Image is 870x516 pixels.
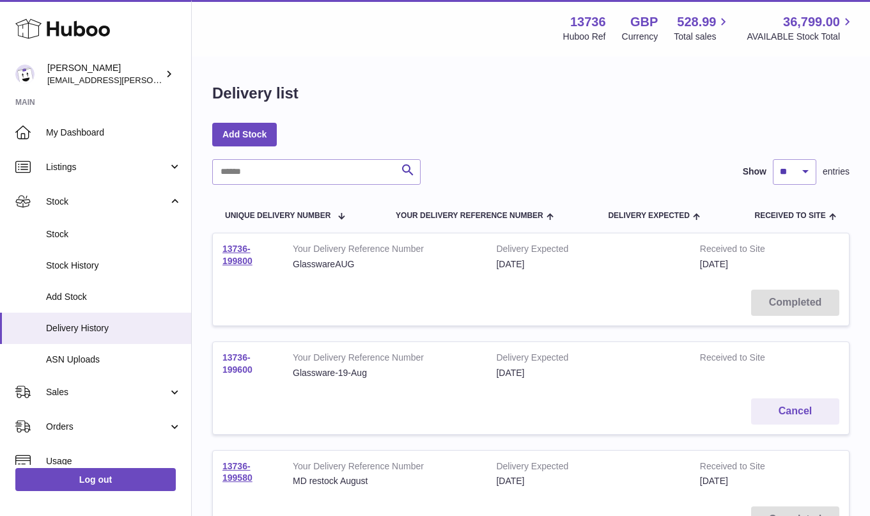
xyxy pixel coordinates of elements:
[608,212,689,220] span: Delivery Expected
[496,367,680,379] div: [DATE]
[47,75,256,85] span: [EMAIL_ADDRESS][PERSON_NAME][DOMAIN_NAME]
[630,13,658,31] strong: GBP
[396,212,543,220] span: Your Delivery Reference Number
[674,13,731,43] a: 528.99 Total sales
[46,354,182,366] span: ASN Uploads
[225,212,330,220] span: Unique Delivery Number
[222,461,252,483] a: 13736-199580
[700,243,795,258] strong: Received to Site
[496,352,680,367] strong: Delivery Expected
[46,161,168,173] span: Listings
[747,31,855,43] span: AVAILABLE Stock Total
[46,127,182,139] span: My Dashboard
[496,475,680,487] div: [DATE]
[15,65,35,84] img: horia@orea.uk
[46,291,182,303] span: Add Stock
[293,258,477,270] div: GlasswareAUG
[622,31,658,43] div: Currency
[46,196,168,208] span: Stock
[496,243,680,258] strong: Delivery Expected
[700,259,728,269] span: [DATE]
[46,455,182,467] span: Usage
[212,123,277,146] a: Add Stock
[496,258,680,270] div: [DATE]
[222,244,252,266] a: 13736-199800
[46,322,182,334] span: Delivery History
[700,352,795,367] strong: Received to Site
[46,228,182,240] span: Stock
[293,352,477,367] strong: Your Delivery Reference Number
[46,260,182,272] span: Stock History
[46,421,168,433] span: Orders
[755,212,826,220] span: Received to Site
[570,13,606,31] strong: 13736
[212,83,299,104] h1: Delivery list
[293,460,477,476] strong: Your Delivery Reference Number
[47,62,162,86] div: [PERSON_NAME]
[496,460,680,476] strong: Delivery Expected
[293,367,477,379] div: Glassware-19-Aug
[747,13,855,43] a: 36,799.00 AVAILABLE Stock Total
[293,475,477,487] div: MD restock August
[46,386,168,398] span: Sales
[674,31,731,43] span: Total sales
[743,166,766,178] label: Show
[751,398,839,425] button: Cancel
[783,13,840,31] span: 36,799.00
[293,243,477,258] strong: Your Delivery Reference Number
[823,166,850,178] span: entries
[222,352,252,375] a: 13736-199600
[15,468,176,491] a: Log out
[677,13,716,31] span: 528.99
[700,460,795,476] strong: Received to Site
[700,476,728,486] span: [DATE]
[563,31,606,43] div: Huboo Ref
